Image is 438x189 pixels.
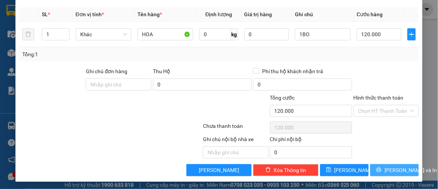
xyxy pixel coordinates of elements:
[203,146,269,158] input: Nhập ghi chú
[153,68,170,74] span: Thu Hộ
[253,164,319,176] button: deleteXóa Thông tin
[202,122,269,135] div: Chưa thanh toán
[354,95,404,101] label: Hình thức thanh toán
[40,44,182,115] h2: VP Nhận: Văn phòng Đồng Hới
[231,28,238,40] span: kg
[203,135,269,146] div: Ghi chú nội bộ nhà xe
[370,164,419,176] button: printer[PERSON_NAME] và In
[137,28,193,40] input: VD: Bàn, Ghế
[376,167,382,173] span: printer
[199,166,239,174] span: [PERSON_NAME]
[408,31,415,37] span: plus
[266,167,271,173] span: delete
[22,50,170,58] div: Tổng: 1
[274,166,307,174] span: Xóa Thông tin
[326,167,331,173] span: save
[205,11,232,17] span: Định lượng
[22,28,34,40] button: delete
[42,11,48,17] span: SL
[80,29,127,40] span: Khác
[270,95,295,101] span: Tổng cước
[137,11,162,17] span: Tên hàng
[270,135,352,146] div: Chi phí nội bộ
[244,28,289,40] input: 0
[407,28,416,40] button: plus
[320,164,369,176] button: save[PERSON_NAME]
[76,11,104,17] span: Đơn vị tính
[259,67,326,75] span: Phí thu hộ khách nhận trả
[86,78,151,91] input: Ghi chú đơn hàng
[292,7,354,22] th: Ghi chú
[334,166,375,174] span: [PERSON_NAME]
[357,11,383,17] span: Cước hàng
[186,164,252,176] button: [PERSON_NAME]
[244,11,272,17] span: Giá trị hàng
[295,28,351,40] input: Ghi Chú
[46,18,127,30] b: [PERSON_NAME]
[385,166,437,174] span: [PERSON_NAME] và In
[86,68,127,74] label: Ghi chú đơn hàng
[4,44,61,56] h2: JRQ45T72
